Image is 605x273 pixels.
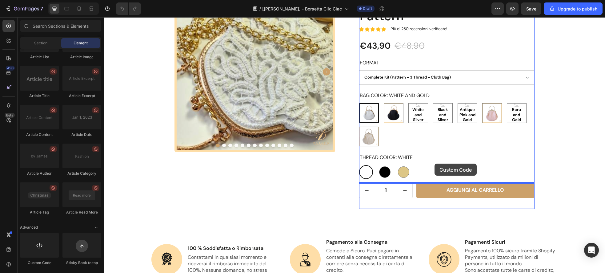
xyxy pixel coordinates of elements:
span: Save [526,6,536,11]
span: [[PERSON_NAME]] - Borsetta Clic Clac [262,6,342,12]
button: 7 [2,2,46,15]
span: Element [74,40,88,46]
div: Custom Code [20,260,59,266]
div: Article Category [62,171,101,176]
div: 450 [6,66,15,71]
div: Sticky Back to top [62,260,101,266]
div: Article Read More [62,210,101,215]
div: Open Intercom Messenger [584,243,599,258]
span: Section [34,40,47,46]
div: Article Tag [20,210,59,215]
div: Undo/Redo [116,2,141,15]
div: Article List [20,54,59,60]
div: Article Author [20,171,59,176]
button: Upgrade to publish [544,2,603,15]
p: 7 [40,5,43,12]
div: Article Content [20,132,59,137]
span: Advanced [20,225,38,230]
div: Upgrade to publish [549,6,597,12]
div: Article Title [20,93,59,99]
div: Article Date [62,132,101,137]
span: Toggle open [91,222,101,232]
div: Article Image [62,54,101,60]
div: Article Excerpt [62,93,101,99]
button: Save [521,2,541,15]
iframe: Design area [104,17,605,273]
div: Beta [5,113,15,118]
span: / [259,6,261,12]
input: Search Sections & Elements [20,20,101,32]
span: Draft [363,6,372,11]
